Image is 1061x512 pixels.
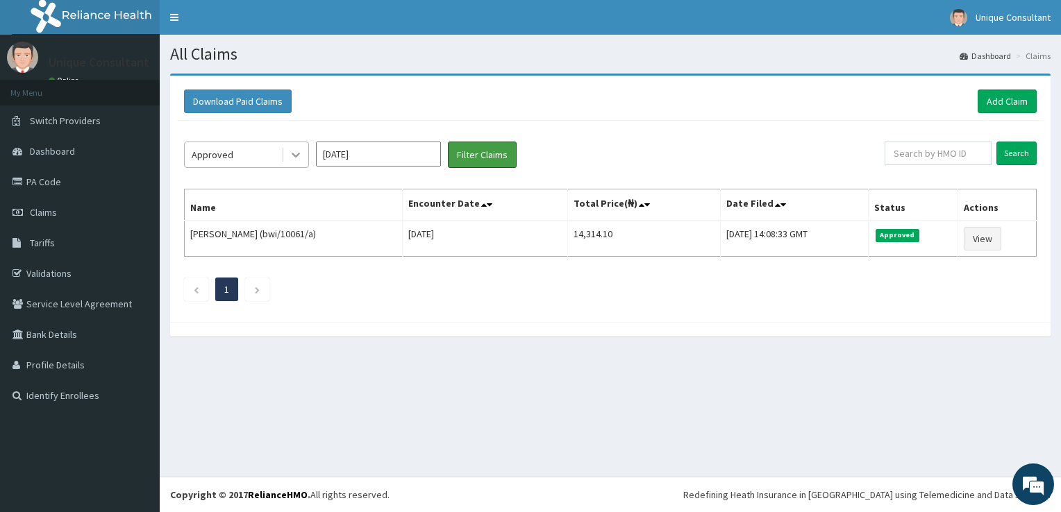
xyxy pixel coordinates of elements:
[81,162,192,302] span: We're online!
[185,221,403,257] td: [PERSON_NAME] (bwi/10061/a)
[403,221,568,257] td: [DATE]
[228,7,261,40] div: Minimize live chat window
[721,189,869,221] th: Date Filed
[26,69,56,104] img: d_794563401_company_1708531726252_794563401
[185,189,403,221] th: Name
[996,142,1037,165] input: Search
[49,76,82,85] a: Online
[170,45,1051,63] h1: All Claims
[30,145,75,157] span: Dashboard
[184,89,292,113] button: Download Paid Claims
[170,488,310,501] strong: Copyright © 2017 .
[49,56,149,69] p: Unique Consultant
[248,488,308,501] a: RelianceHMO
[950,9,967,26] img: User Image
[72,78,233,96] div: Chat with us now
[30,114,101,127] span: Switch Providers
[192,148,233,162] div: Approved
[7,42,38,73] img: User Image
[978,89,1037,113] a: Add Claim
[224,283,229,296] a: Page 1 is your current page
[885,142,992,165] input: Search by HMO ID
[567,189,720,221] th: Total Price(₦)
[868,189,958,221] th: Status
[193,283,199,296] a: Previous page
[7,354,265,402] textarea: Type your message and hit 'Enter'
[30,237,55,249] span: Tariffs
[876,229,919,241] span: Approved
[567,221,720,257] td: 14,314.10
[960,50,1011,62] a: Dashboard
[683,488,1051,502] div: Redefining Heath Insurance in [GEOGRAPHIC_DATA] using Telemedicine and Data Science!
[160,477,1061,512] footer: All rights reserved.
[1012,50,1051,62] li: Claims
[721,221,869,257] td: [DATE] 14:08:33 GMT
[316,142,441,167] input: Select Month and Year
[403,189,568,221] th: Encounter Date
[254,283,260,296] a: Next page
[958,189,1037,221] th: Actions
[964,227,1001,250] a: View
[30,206,57,219] span: Claims
[976,11,1051,24] span: Unique Consultant
[448,142,517,168] button: Filter Claims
